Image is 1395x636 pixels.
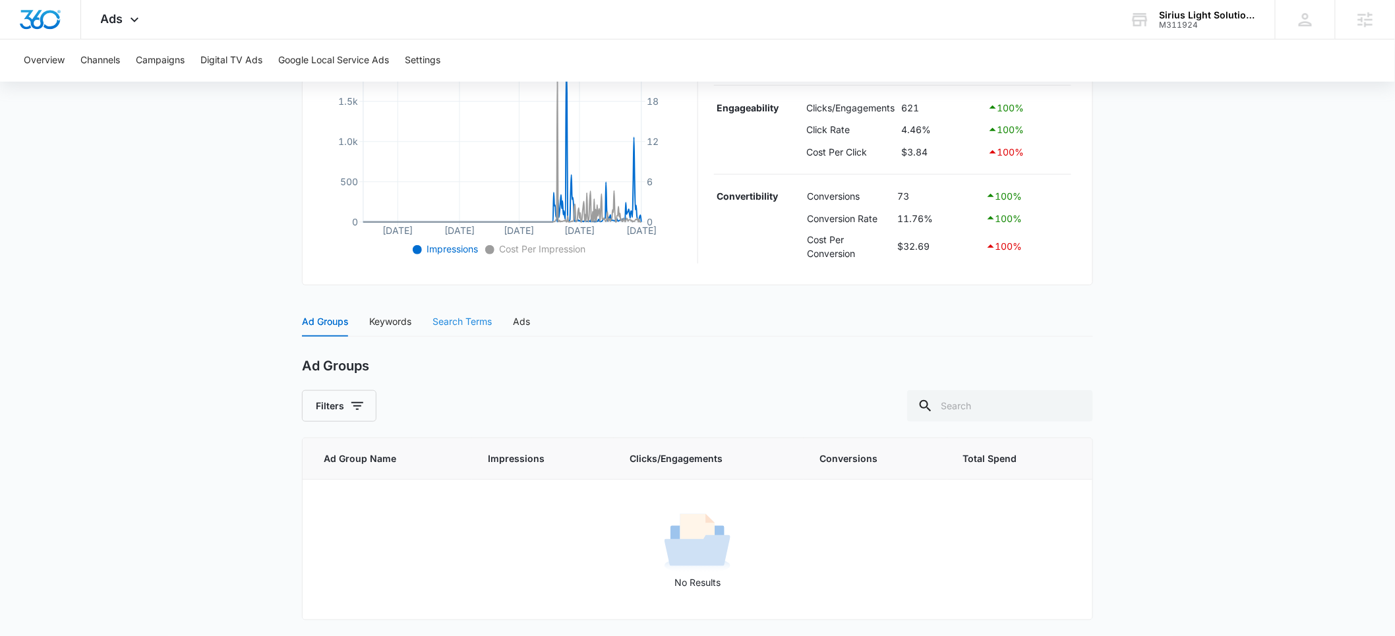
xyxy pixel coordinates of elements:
tspan: [DATE] [382,225,413,236]
p: No Results [303,575,1092,590]
span: Cost Per Impression [497,243,586,254]
td: Conversion Rate [804,207,894,229]
span: Clicks/Engagements [630,451,769,466]
button: Google Local Service Ads [278,40,389,82]
button: Filters [302,390,376,422]
div: account id [1160,20,1256,30]
button: Campaigns [136,40,185,82]
tspan: 1.0k [338,136,358,147]
tspan: 500 [340,176,358,187]
strong: Engageability [717,102,779,113]
div: 100 % [988,100,1068,115]
td: Cost Per Click [804,141,899,163]
span: Conversions [819,451,912,466]
td: 4.46% [898,119,984,141]
div: 100 % [986,210,1068,226]
div: Keywords [369,314,411,329]
div: 100 % [986,239,1068,254]
img: No Results [665,509,730,575]
strong: Convertibility [717,190,778,202]
tspan: 6 [647,176,653,187]
span: Impressions [425,243,479,254]
tspan: [DATE] [504,225,535,236]
button: Overview [24,40,65,82]
button: Settings [405,40,440,82]
input: Search [907,390,1093,422]
div: Search Terms [432,314,492,329]
button: Digital TV Ads [200,40,262,82]
button: Channels [80,40,120,82]
span: Impressions [488,451,579,466]
td: Clicks/Engagements [804,96,899,119]
td: Click Rate [804,119,899,141]
td: Cost Per Conversion [804,229,894,264]
div: 100 % [986,188,1068,204]
td: 11.76% [894,207,982,229]
td: Conversions [804,185,894,208]
tspan: [DATE] [444,225,475,236]
span: Ad Group Name [324,451,437,466]
div: Ads [513,314,530,329]
tspan: 18 [647,96,659,107]
div: Ad Groups [302,314,348,329]
div: 100 % [988,144,1068,160]
h2: Ad Groups [302,358,369,374]
td: 73 [894,185,982,208]
td: $3.84 [898,141,984,163]
tspan: 0 [352,216,358,227]
tspan: 12 [647,136,659,147]
div: account name [1160,10,1256,20]
tspan: [DATE] [564,225,595,236]
span: Ads [101,12,123,26]
span: Total Spend [963,451,1052,466]
td: 621 [898,96,984,119]
tspan: [DATE] [626,225,657,236]
div: 100 % [988,122,1068,138]
td: $32.69 [894,229,982,264]
tspan: 1.5k [338,96,358,107]
tspan: 0 [647,216,653,227]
